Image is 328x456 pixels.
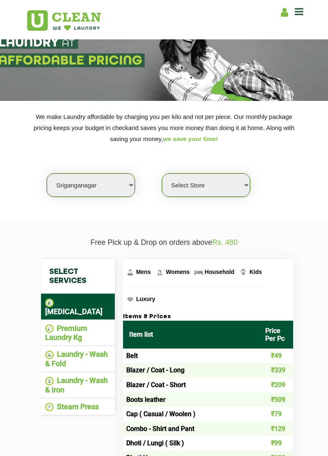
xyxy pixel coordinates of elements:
[163,135,218,142] span: we save your time!
[123,407,259,422] td: Cap ( Casual / Woolen )
[27,111,301,144] p: We make Laundry affordable by charging you per kilo and not per piece. Our monthly package pricin...
[136,269,151,275] span: Mens
[123,378,259,392] td: Blazer / Coat - Short
[45,324,111,342] li: Premium Laundry Kg
[136,296,155,302] span: Luxury
[123,422,259,436] td: Combo - Shirt and Pant
[123,321,259,349] th: Item list
[259,378,293,392] td: ₹209
[41,259,115,294] h4: Select Services
[125,294,135,305] img: Luxury
[123,392,259,407] td: Boots leather
[259,321,293,349] th: Price Per Pc
[45,377,54,385] img: Laundry - Wash & Iron
[27,10,101,31] img: UClean Laundry and Dry Cleaning
[259,436,293,451] td: ₹99
[238,267,248,278] img: Kids
[205,269,234,275] span: Household
[125,267,135,278] img: Mens
[259,392,293,407] td: ₹509
[155,267,165,278] img: Womens
[123,349,259,363] td: Belt
[123,436,259,451] td: Dhoti / Lungi ( Silk )
[212,238,238,246] span: Rs. 480
[45,351,54,359] img: Laundry - Wash & Fold
[45,324,54,333] img: Premium Laundry Kg
[166,269,189,275] span: Womens
[123,313,293,321] h3: Items & Prices
[27,238,301,247] p: Free Pick up & Drop on orders above
[123,363,259,378] td: Blazer / Coat - Long
[259,363,293,378] td: ₹339
[45,350,111,368] li: Laundry - Wash & Fold
[45,299,54,307] img: Dry Cleaning
[249,269,262,275] span: Kids
[259,422,293,436] td: ₹129
[45,402,111,412] li: Steam Press
[259,349,293,363] td: ₹49
[45,376,111,394] li: Laundry - Wash & Iron
[45,403,54,411] img: Steam Press
[259,407,293,422] td: ₹79
[194,267,204,278] img: Household
[45,298,111,316] li: [MEDICAL_DATA]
